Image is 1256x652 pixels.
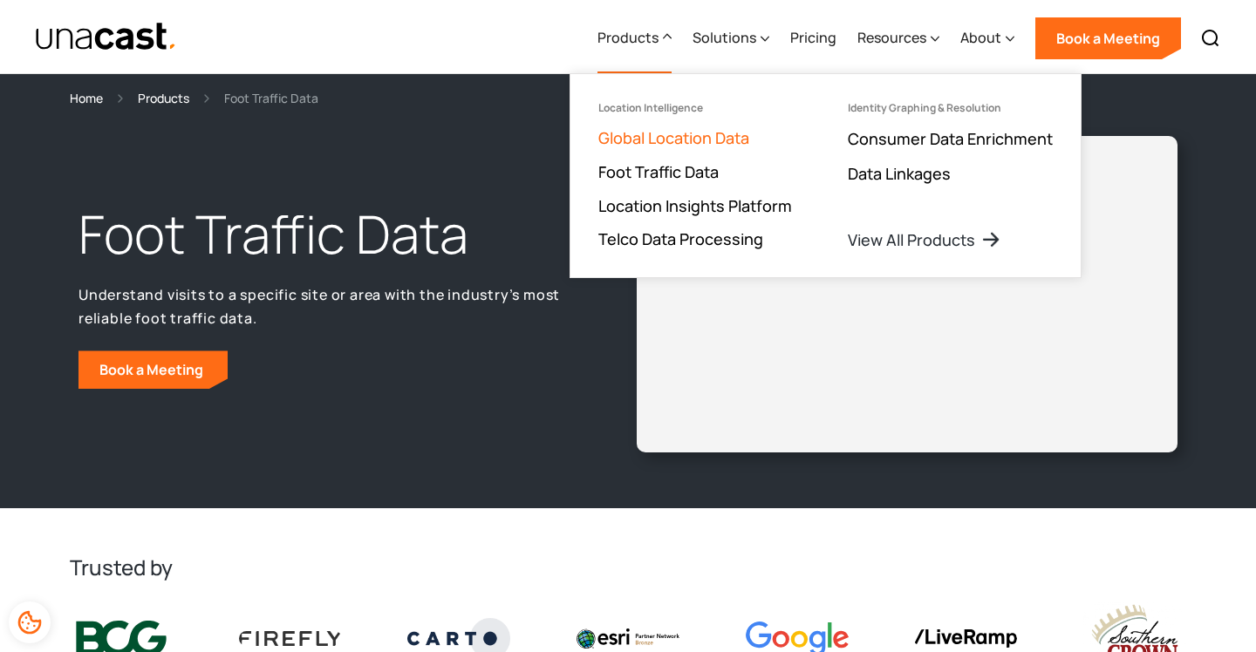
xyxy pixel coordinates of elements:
div: Foot Traffic Data [224,88,318,108]
nav: Products [570,73,1082,278]
a: Foot Traffic Data [598,161,719,182]
a: Book a Meeting [1035,17,1181,59]
iframe: Unacast - European Vaccines v2 [651,150,1164,438]
img: Esri logo [577,628,679,648]
div: Solutions [693,3,769,74]
a: home [35,22,177,52]
h1: Foot Traffic Data [78,200,572,269]
a: Global Location Data [598,127,749,148]
div: Cookie Preferences [9,601,51,643]
p: Understand visits to a specific site or area with the industry’s most reliable foot traffic data. [78,283,572,329]
div: About [960,27,1001,48]
a: Data Linkages [848,163,951,184]
a: Location Insights Platform [598,195,792,216]
a: Pricing [790,3,836,74]
a: Book a Meeting [78,350,228,389]
img: Firefly Advertising logo [239,631,342,645]
a: Products [138,88,189,108]
a: Consumer Data Enrichment [848,128,1053,149]
div: Resources [857,27,926,48]
div: Products [597,27,659,48]
div: Products [597,3,672,74]
a: View All Products [848,229,1001,250]
div: Solutions [693,27,756,48]
a: Telco Data Processing [598,228,763,249]
a: Home [70,88,103,108]
div: Identity Graphing & Resolution [848,102,1001,114]
img: Search icon [1200,28,1221,49]
div: About [960,3,1014,74]
div: Location Intelligence [598,102,703,114]
h2: Trusted by [70,554,1186,581]
img: Unacast text logo [35,22,177,52]
div: Resources [857,3,939,74]
img: liveramp logo [914,629,1017,648]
